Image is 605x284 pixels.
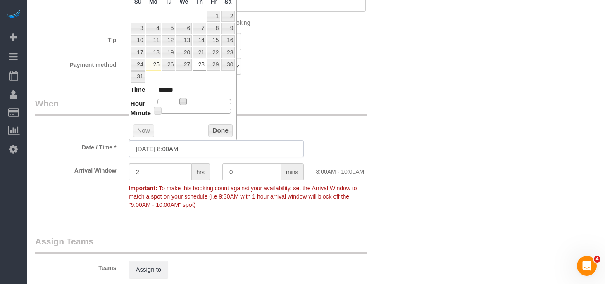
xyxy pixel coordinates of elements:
[146,59,161,70] a: 25
[29,58,123,69] label: Payment method
[193,59,206,70] a: 28
[162,23,175,34] a: 5
[29,33,123,44] label: Tip
[221,11,235,22] a: 2
[131,109,151,119] dt: Minute
[193,35,206,46] a: 14
[162,59,175,70] a: 26
[131,23,145,34] a: 3
[162,47,175,58] a: 19
[29,261,123,272] label: Teams
[207,35,220,46] a: 15
[281,163,304,180] span: mins
[193,47,206,58] a: 21
[146,35,161,46] a: 11
[5,8,21,20] img: Automaid Logo
[146,23,161,34] a: 4
[129,261,169,278] button: Assign to
[162,35,175,46] a: 12
[131,35,145,46] a: 10
[35,235,367,254] legend: Assign Teams
[221,23,235,34] a: 9
[133,124,154,137] button: Now
[207,59,220,70] a: 29
[131,59,145,70] a: 24
[176,23,192,34] a: 6
[129,185,157,192] strong: Important:
[594,256,600,263] span: 4
[310,163,404,176] div: 8:00AM - 10:00AM
[577,256,597,276] iframe: Intercom live chat
[35,97,367,116] legend: When
[208,124,233,137] button: Done
[131,47,145,58] a: 17
[129,140,304,157] input: MM/DD/YYYY HH:MM
[192,163,210,180] span: hrs
[129,185,357,208] span: To make this booking count against your availability, set the Arrival Window to match a spot on y...
[131,71,145,83] a: 31
[207,23,220,34] a: 8
[221,59,235,70] a: 30
[221,35,235,46] a: 16
[29,140,123,151] label: Date / Time *
[146,47,161,58] a: 18
[207,11,220,22] a: 1
[221,47,235,58] a: 23
[29,163,123,175] label: Arrival Window
[176,35,192,46] a: 13
[193,23,206,34] a: 7
[131,99,145,109] dt: Hour
[131,85,145,95] dt: Time
[176,59,192,70] a: 27
[176,47,192,58] a: 20
[207,47,220,58] a: 22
